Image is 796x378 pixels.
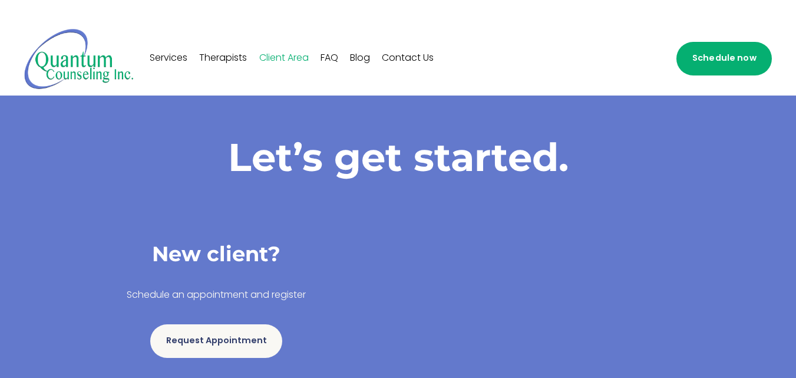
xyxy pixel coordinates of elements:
[592,52,605,65] a: Instagram
[45,287,388,304] p: Schedule an appointment and register
[382,49,434,68] a: Contact Us
[24,28,134,90] img: Quantum Counseling Inc. | Change starts here.
[676,42,772,75] a: Schedule now
[350,49,370,68] a: Blog
[567,52,580,65] a: Facebook
[199,49,247,68] a: Therapists
[45,241,388,268] h3: New client?
[617,52,630,65] a: LinkedIn
[642,52,655,65] a: info@quantumcounselinginc.com
[150,49,187,68] a: Services
[45,133,752,180] h1: Let’s get started.
[321,49,338,68] a: FAQ
[259,49,309,68] a: Client Area
[150,324,282,358] a: Request Appointment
